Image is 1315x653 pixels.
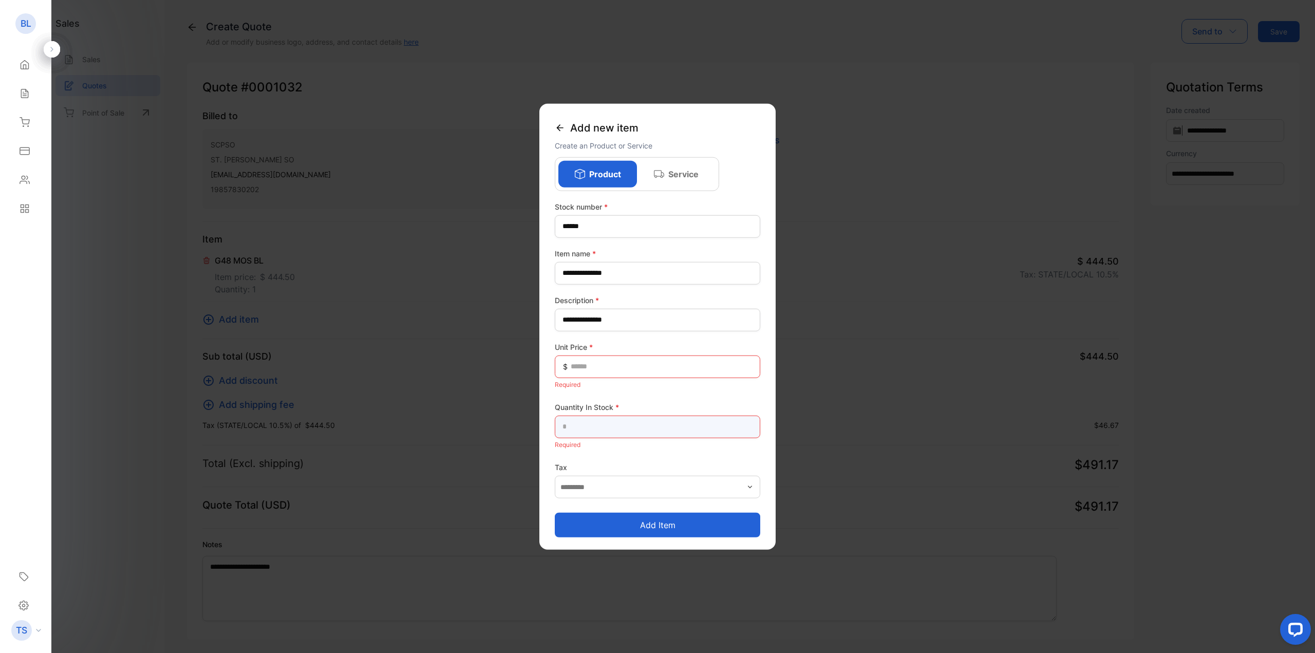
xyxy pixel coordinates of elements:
p: Required [555,438,760,451]
span: $ [563,361,568,372]
span: Create an Product or Service [555,141,652,150]
label: Description [555,294,760,305]
label: Tax [555,461,760,472]
p: Service [668,167,699,180]
iframe: LiveChat chat widget [1272,610,1315,653]
label: Item name [555,248,760,258]
label: Stock number [555,201,760,212]
button: Add item [555,513,760,537]
p: BL [21,17,31,30]
label: Quantity In Stock [555,401,760,412]
p: Product [589,167,621,180]
p: Required [555,378,760,391]
p: TS [16,624,27,637]
label: Unit Price [555,341,760,352]
span: Add new item [570,120,638,135]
